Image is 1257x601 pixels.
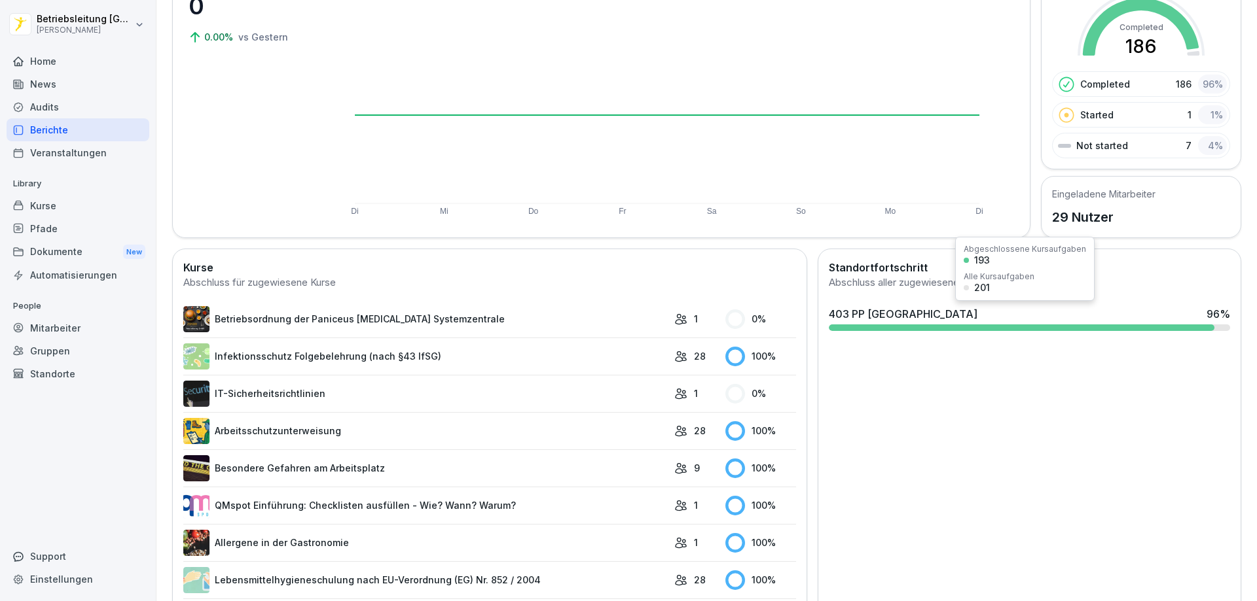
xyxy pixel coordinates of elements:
[725,421,796,441] div: 100 %
[37,14,132,25] p: Betriebsleitung [GEOGRAPHIC_DATA]
[183,492,209,519] img: rsy9vu330m0sw5op77geq2rv.png
[7,568,149,591] a: Einstellungen
[707,207,717,216] text: Sa
[183,306,668,332] a: Betriebsordnung der Paniceus [MEDICAL_DATA] Systemzentrale
[183,492,668,519] a: QMspot Einführung: Checklisten ausfüllen - Wie? Wann? Warum?
[7,50,149,73] a: Home
[694,536,698,549] p: 1
[7,173,149,194] p: Library
[694,386,698,400] p: 1
[964,245,1086,253] div: Abgeschlossene Kursaufgaben
[694,498,698,512] p: 1
[7,217,149,240] a: Pfade
[1198,75,1227,94] div: 96 %
[7,264,149,286] a: Automatisierungen
[183,567,209,593] img: gxsnf7ygjsfsmxd96jxi4ufn.png
[7,296,149,317] p: People
[183,306,209,332] img: erelp9ks1mghlbfzfpgfvnw0.png
[7,118,149,141] a: Berichte
[7,545,149,568] div: Support
[796,207,806,216] text: So
[7,95,149,118] a: Audits
[694,349,706,363] p: 28
[7,240,149,264] div: Dokumente
[884,207,896,216] text: Mo
[7,339,149,362] a: Gruppen
[123,245,145,260] div: New
[694,424,706,438] p: 28
[829,275,1230,290] div: Abschluss aller zugewiesenen Kurse pro Standort
[725,458,796,478] div: 100 %
[725,309,796,329] div: 0 %
[183,455,209,481] img: zq4t51x0wy87l3xh8s87q7rq.png
[725,496,796,515] div: 100 %
[183,343,668,369] a: Infektionsschutz Folgebelehrung (nach §43 IfSG)
[351,207,358,216] text: Di
[725,384,796,404] div: 0 %
[824,301,1235,336] a: 403 PP [GEOGRAPHIC_DATA]96%
[725,347,796,366] div: 100 %
[238,30,288,44] p: vs Gestern
[183,260,796,275] h2: Kurse
[1080,77,1130,91] p: Completed
[829,306,977,322] div: 403 PP [GEOGRAPHIC_DATA]
[964,273,1034,281] div: Alle Kursaufgaben
[1080,108,1114,122] p: Started
[440,207,448,216] text: Mi
[1186,139,1192,152] p: 7
[725,533,796,553] div: 100 %
[7,240,149,264] a: DokumenteNew
[183,418,209,444] img: bgsrfyvhdm6180ponve2jajk.png
[1076,139,1128,152] p: Not started
[829,260,1230,275] h2: Standortfortschritt
[975,207,983,216] text: Di
[7,317,149,339] a: Mitarbeiter
[1207,306,1230,322] div: 96 %
[7,362,149,385] a: Standorte
[204,30,236,44] p: 0.00%
[183,530,209,556] img: gsgognukgwbtoe3cnlsjjbmw.png
[183,418,668,444] a: Arbeitsschutzunterweisung
[694,573,706,587] p: 28
[974,283,990,292] div: 201
[183,343,209,369] img: tgff07aey9ahi6f4hltuk21p.png
[183,381,668,407] a: IT-Sicherheitsrichtlinien
[1052,207,1156,227] p: 29 Nutzer
[1198,105,1227,124] div: 1 %
[183,567,668,593] a: Lebensmittelhygieneschulung nach EU-Verordnung (EG) Nr. 852 / 2004
[528,207,539,216] text: Do
[1198,136,1227,155] div: 4 %
[183,381,209,407] img: msj3dytn6rmugecro9tfk5p0.png
[1052,187,1156,201] h5: Eingeladene Mitarbeiter
[183,455,668,481] a: Besondere Gefahren am Arbeitsplatz
[974,256,990,265] div: 193
[183,275,796,290] div: Abschluss für zugewiesene Kurse
[1176,77,1192,91] p: 186
[1188,108,1192,122] p: 1
[37,26,132,35] p: [PERSON_NAME]
[694,461,700,475] p: 9
[183,530,668,556] a: Allergene in der Gastronomie
[7,141,149,164] a: Veranstaltungen
[7,194,149,217] a: Kurse
[725,570,796,590] div: 100 %
[619,207,626,216] text: Fr
[7,73,149,95] a: News
[694,312,698,326] p: 1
